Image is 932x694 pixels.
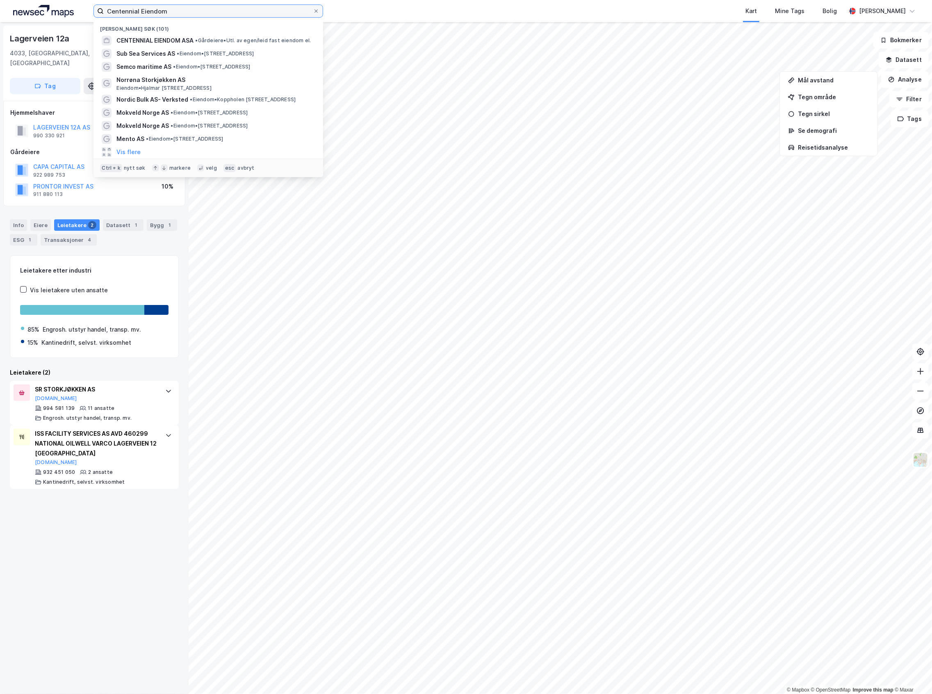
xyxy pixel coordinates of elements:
div: Eiere [30,219,51,231]
a: Improve this map [853,687,893,693]
div: Bygg [147,219,177,231]
button: [DOMAIN_NAME] [35,395,77,402]
span: • [171,109,173,116]
div: Vis leietakere uten ansatte [30,285,108,295]
span: Eiendom • [STREET_ADDRESS] [171,109,248,116]
div: Mål avstand [798,77,869,84]
div: 1 [166,221,174,229]
img: Z [913,452,928,468]
div: Leietakere [54,219,100,231]
span: Gårdeiere • Utl. av egen/leid fast eiendom el. [195,37,311,44]
div: 2 [88,221,96,229]
div: Tegn sirkel [798,110,869,117]
div: Engrosh. utstyr handel, transp. mv. [43,415,132,421]
div: Kantinedrift, selvst. virksomhet [41,338,131,348]
span: Eiendom • [STREET_ADDRESS] [173,64,250,70]
span: Norrøna Storkjøkken AS [116,75,313,85]
div: SR STORKJØKKEN AS [35,385,157,394]
div: Leietakere etter industri [20,266,169,275]
div: ESG [10,234,37,246]
button: Datasett [879,52,929,68]
div: Tegn område [798,93,869,100]
button: [DOMAIN_NAME] [35,459,77,466]
div: Bolig [823,6,837,16]
div: Mine Tags [775,6,804,16]
div: nytt søk [124,165,146,171]
span: CENTENNIAL EIENDOM ASA [116,36,194,46]
div: Reisetidsanalyse [798,144,869,151]
div: 990 330 921 [33,132,65,139]
div: 4 [85,236,93,244]
div: Kantinedrift, selvst. virksomhet [43,479,125,485]
div: Hjemmelshaver [10,108,178,118]
div: 1 [26,236,34,244]
div: Lagerveien 12a [10,32,71,45]
span: Mokveld Norge AS [116,108,169,118]
div: Leietakere (2) [10,368,179,378]
span: • [173,64,175,70]
div: Transaksjoner [41,234,97,246]
div: [PERSON_NAME] søk (101) [93,19,323,34]
div: esc [223,164,236,172]
div: 994 581 139 [43,405,75,412]
div: 11 ansatte [88,405,114,412]
span: • [146,136,148,142]
div: avbryt [237,165,254,171]
div: markere [169,165,191,171]
a: OpenStreetMap [811,687,851,693]
span: Eiendom • Hjalmar [STREET_ADDRESS] [116,85,211,91]
span: Mokveld Norge AS [116,121,169,131]
div: Engrosh. utstyr handel, transp. mv. [43,325,141,334]
div: 85% [27,325,39,334]
div: [PERSON_NAME] [859,6,906,16]
div: Datasett [103,219,144,231]
span: • [195,37,198,43]
div: Kontrollprogram for chat [891,655,932,694]
span: Eiendom • Koppholen [STREET_ADDRESS] [190,96,296,103]
span: • [171,123,173,129]
iframe: Chat Widget [891,655,932,694]
span: Eiendom • [STREET_ADDRESS] [146,136,223,142]
div: 911 880 113 [33,191,63,198]
a: Mapbox [787,687,809,693]
div: velg [206,165,217,171]
button: Tags [891,111,929,127]
img: logo.a4113a55bc3d86da70a041830d287a7e.svg [13,5,74,17]
div: 15% [27,338,38,348]
button: Filter [889,91,929,107]
span: Nordic Bulk AS- Verksted [116,95,188,105]
div: 4033, [GEOGRAPHIC_DATA], [GEOGRAPHIC_DATA] [10,48,116,68]
button: Tag [10,78,80,94]
div: 932 451 050 [43,469,75,476]
span: • [190,96,192,102]
button: Vis flere [116,147,141,157]
div: 2 ansatte [88,469,113,476]
div: Gårdeiere [10,147,178,157]
span: Eiendom • [STREET_ADDRESS] [171,123,248,129]
span: Semco maritime AS [116,62,171,72]
span: Eiendom • [STREET_ADDRESS] [177,50,254,57]
div: Se demografi [798,127,869,134]
button: Analyse [881,71,929,88]
div: ISS FACILITY SERVICES AS AVD 460299 NATIONAL OILWELL VARCO LAGERVEIEN 12 [GEOGRAPHIC_DATA] [35,429,157,458]
span: Mento AS [116,134,144,144]
span: Sub Sea Services AS [116,49,175,59]
div: 10% [162,182,173,191]
div: Ctrl + k [100,164,122,172]
div: Info [10,219,27,231]
div: Kart [745,6,757,16]
input: Søk på adresse, matrikkel, gårdeiere, leietakere eller personer [104,5,313,17]
button: Bokmerker [873,32,929,48]
div: 1 [132,221,140,229]
span: • [177,50,179,57]
div: 922 989 753 [33,172,65,178]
